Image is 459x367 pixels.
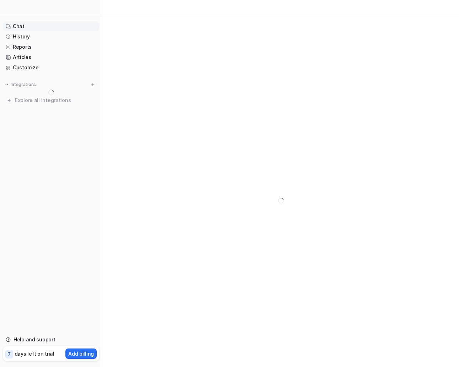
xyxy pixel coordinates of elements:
[90,82,95,87] img: menu_add.svg
[3,52,99,62] a: Articles
[3,32,99,42] a: History
[68,350,94,357] p: Add billing
[11,82,36,87] p: Integrations
[15,350,54,357] p: days left on trial
[3,21,99,31] a: Chat
[15,95,96,106] span: Explore all integrations
[3,335,99,345] a: Help and support
[6,97,13,104] img: explore all integrations
[8,351,11,357] p: 7
[3,63,99,73] a: Customize
[4,82,9,87] img: expand menu
[3,81,38,88] button: Integrations
[3,95,99,105] a: Explore all integrations
[65,349,97,359] button: Add billing
[3,42,99,52] a: Reports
